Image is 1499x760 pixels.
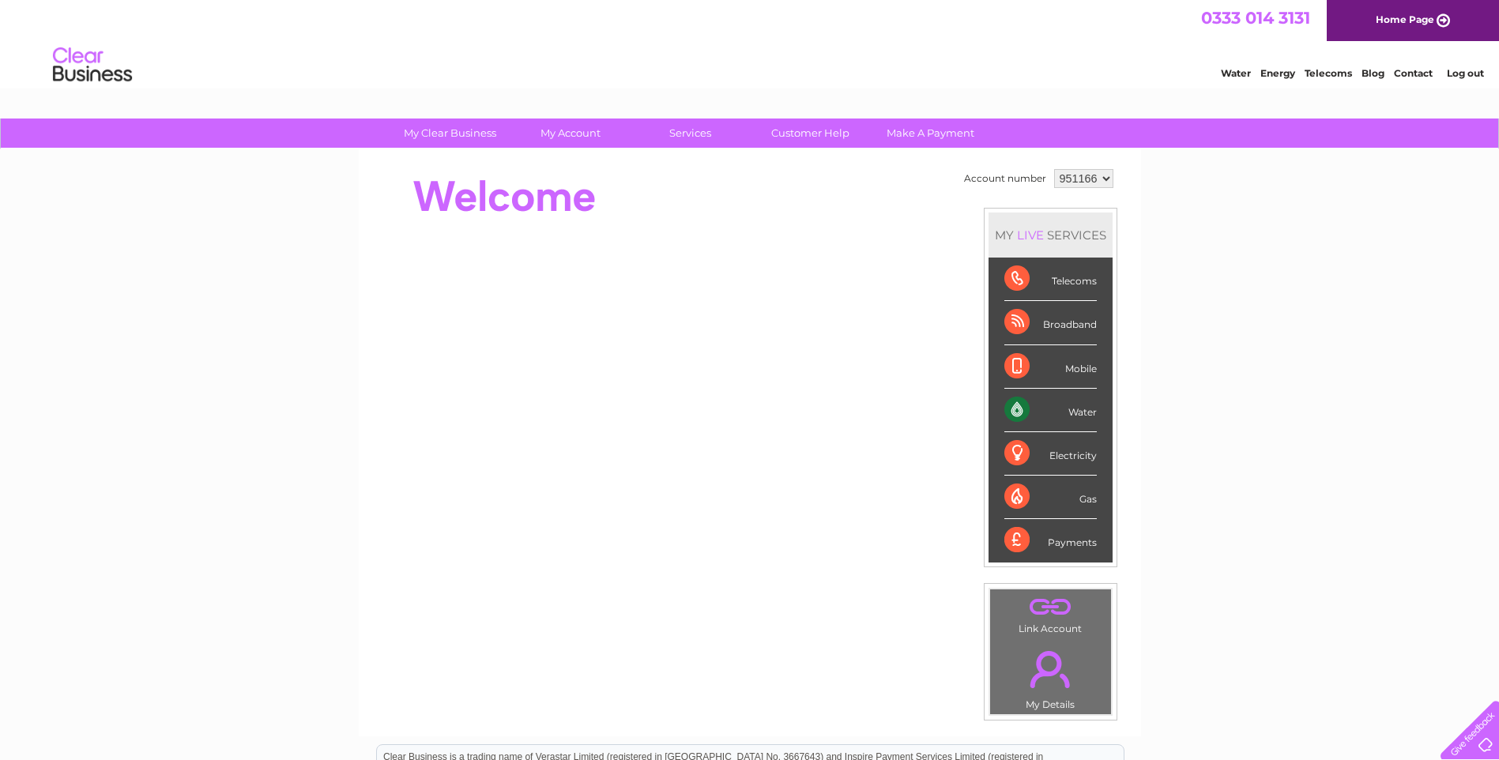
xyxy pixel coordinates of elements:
img: logo.png [52,41,133,89]
div: Clear Business is a trading name of Verastar Limited (registered in [GEOGRAPHIC_DATA] No. 3667643... [377,9,1124,77]
a: My Clear Business [385,119,515,148]
a: Make A Payment [865,119,996,148]
div: Gas [1004,476,1097,519]
a: 0333 014 3131 [1201,8,1310,28]
a: Services [625,119,755,148]
a: Energy [1260,67,1295,79]
div: Telecoms [1004,258,1097,301]
div: Broadband [1004,301,1097,344]
div: Water [1004,389,1097,432]
a: Water [1221,67,1251,79]
a: Log out [1447,67,1484,79]
a: My Account [505,119,635,148]
td: Account number [960,165,1050,192]
a: Customer Help [745,119,876,148]
a: . [994,593,1107,621]
a: Blog [1362,67,1384,79]
div: Payments [1004,519,1097,562]
div: MY SERVICES [989,213,1113,258]
div: Mobile [1004,345,1097,389]
a: . [994,641,1107,697]
td: My Details [989,638,1112,715]
div: Electricity [1004,432,1097,476]
a: Contact [1394,67,1433,79]
td: Link Account [989,589,1112,638]
a: Telecoms [1305,67,1352,79]
div: LIVE [1014,228,1047,243]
